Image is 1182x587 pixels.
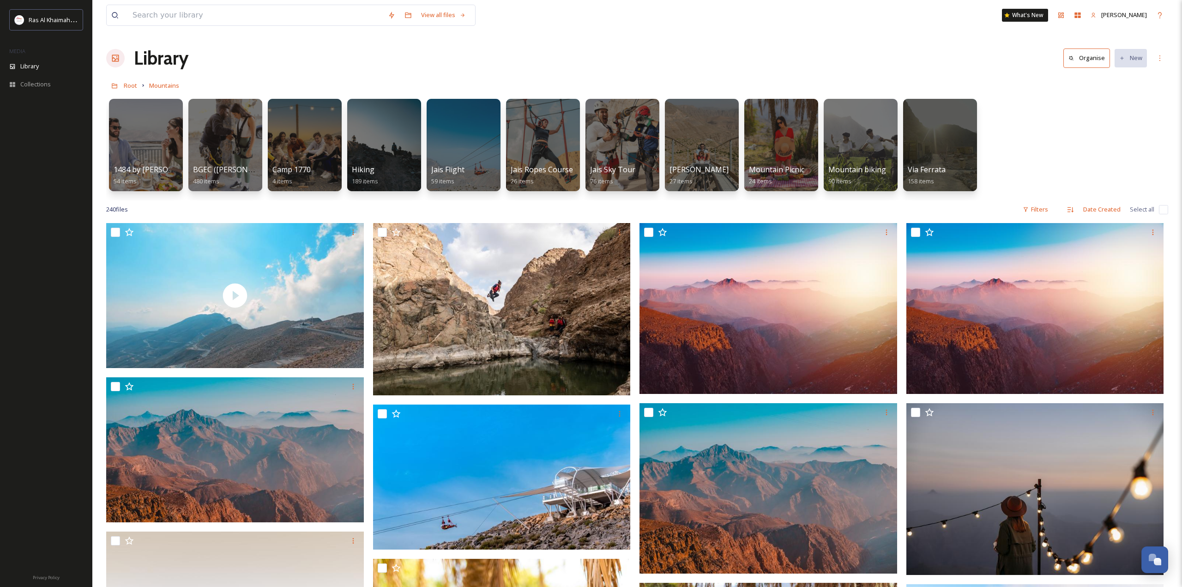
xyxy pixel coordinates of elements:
[272,164,311,175] span: Camp 1770
[29,15,159,24] span: Ras Al Khaimah Tourism Development Authority
[416,6,470,24] a: View all files
[352,164,374,175] span: Hiking
[639,403,897,574] img: Jebel Jais 2.jpg
[906,223,1164,394] img: Jebel Jais Ras Al Khaimah UAE.jpg
[106,377,364,522] img: Jebel Jais Mountain RAK.jpg
[1130,205,1154,214] span: Select all
[1086,6,1152,24] a: [PERSON_NAME]
[1079,200,1125,218] div: Date Created
[106,205,128,214] span: 240 file s
[149,80,179,91] a: Mountains
[1018,200,1053,218] div: Filters
[134,44,188,72] a: Library
[9,48,25,54] span: MEDIA
[33,571,60,582] a: Privacy Policy
[511,165,573,185] a: Jais Ropes Course26 items
[1063,48,1115,67] a: Organise
[373,405,631,550] img: Jais Flight in Jebel Jais Ras Al Khaimah.jpg
[908,164,946,175] span: Via Ferrata
[669,165,729,185] a: [PERSON_NAME]27 items
[272,177,292,185] span: 4 items
[373,223,631,395] img: Wadi Shawka Ras Al Khaimah UAE.jpg
[114,165,201,185] a: 1484 by [PERSON_NAME]54 items
[149,81,179,90] span: Mountains
[193,177,219,185] span: 480 items
[749,164,804,175] span: Mountain Picnic
[33,575,60,581] span: Privacy Policy
[669,177,693,185] span: 27 items
[908,177,934,185] span: 158 items
[906,403,1164,575] img: _CH_9601.jpg
[828,177,851,185] span: 90 items
[590,165,635,185] a: Jais Sky Tour76 items
[124,81,137,90] span: Root
[1101,11,1147,19] span: [PERSON_NAME]
[639,223,897,394] img: Jebel Jais Ras Al Khaimah_UAE.jpg
[352,165,378,185] a: Hiking189 items
[106,223,364,368] img: thumbnail
[15,15,24,24] img: Logo_RAKTDA_RGB-01.png
[20,62,39,71] span: Library
[114,164,201,175] span: 1484 by [PERSON_NAME]
[590,164,635,175] span: Jais Sky Tour
[431,164,464,175] span: Jais Flight
[828,164,886,175] span: Mountain biking
[590,177,613,185] span: 76 items
[114,177,137,185] span: 54 items
[749,177,772,185] span: 24 items
[128,5,383,25] input: Search your library
[908,165,946,185] a: Via Ferrata158 items
[272,165,311,185] a: Camp 17704 items
[352,177,378,185] span: 189 items
[1002,9,1048,22] a: What's New
[828,165,886,185] a: Mountain biking90 items
[193,164,334,175] span: BGEC ([PERSON_NAME] Explorers Camp)
[431,177,454,185] span: 59 items
[1141,546,1168,573] button: Open Chat
[431,165,464,185] a: Jais Flight59 items
[749,165,804,185] a: Mountain Picnic24 items
[511,177,534,185] span: 26 items
[511,164,573,175] span: Jais Ropes Course
[20,80,51,89] span: Collections
[1063,48,1110,67] button: Organise
[124,80,137,91] a: Root
[193,165,334,185] a: BGEC ([PERSON_NAME] Explorers Camp)480 items
[1115,49,1147,67] button: New
[669,164,729,175] span: [PERSON_NAME]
